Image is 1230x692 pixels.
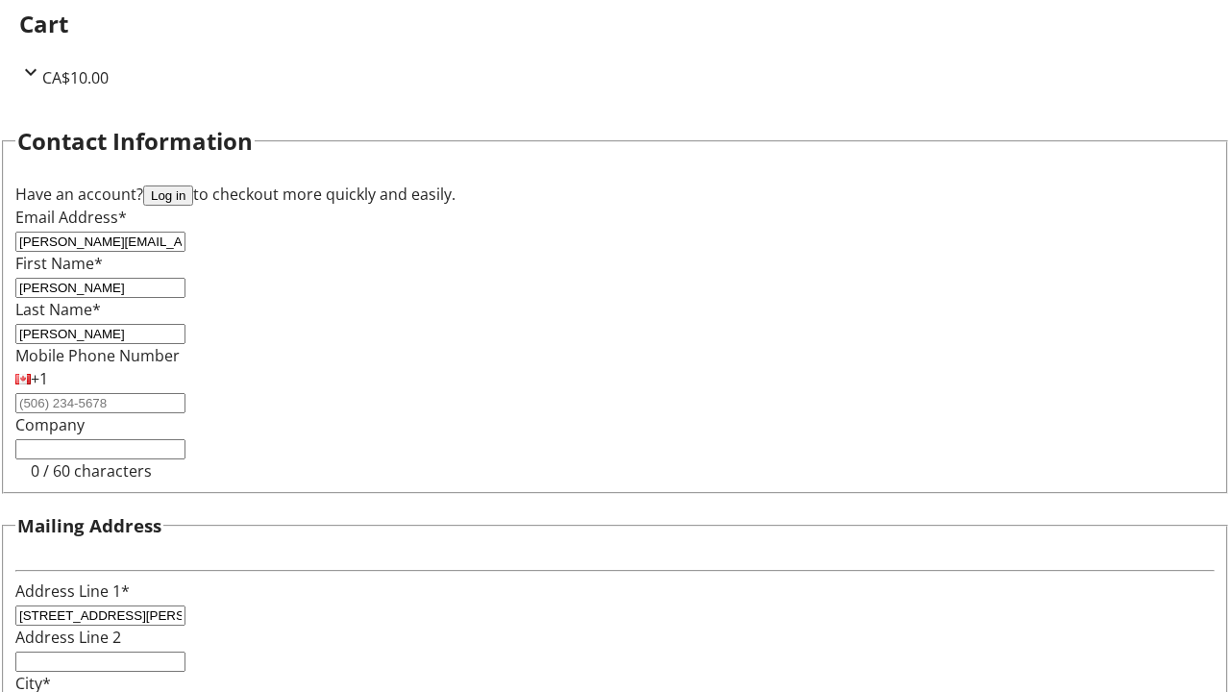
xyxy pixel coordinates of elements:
[15,414,85,435] label: Company
[17,512,161,539] h3: Mailing Address
[15,299,101,320] label: Last Name*
[17,124,253,159] h2: Contact Information
[15,207,127,228] label: Email Address*
[15,183,1215,206] div: Have an account? to checkout more quickly and easily.
[31,460,152,482] tr-character-limit: 0 / 60 characters
[42,67,109,88] span: CA$10.00
[15,627,121,648] label: Address Line 2
[15,253,103,274] label: First Name*
[19,7,1211,41] h2: Cart
[15,581,130,602] label: Address Line 1*
[15,345,180,366] label: Mobile Phone Number
[15,605,185,626] input: Address
[143,185,193,206] button: Log in
[15,393,185,413] input: (506) 234-5678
